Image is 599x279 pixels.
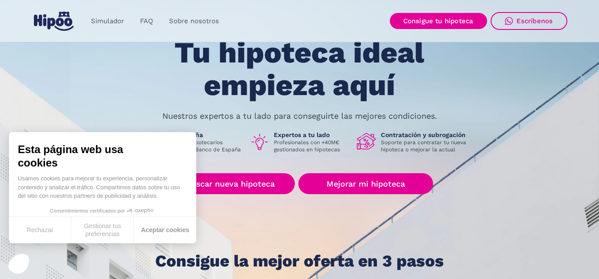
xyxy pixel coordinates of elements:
[298,173,433,194] a: Mejorar mi hipoteca
[151,131,243,139] h1: Banco de España
[32,8,76,34] a: home
[162,112,437,120] p: Nuestros expertos a tu lado para conseguirte las mejores condiciones.
[132,12,161,30] a: FAQ
[151,139,243,153] p: Intermediarios hipotecarios regulados por el Banco de España
[274,131,350,139] h1: Expertos a tu lado
[274,139,350,153] p: Profesionales con +40M€ gestionados en hipotecas
[491,12,567,30] a: Escríbenos
[381,139,473,153] p: Soporte para contratar tu nueva hipoteca o mejorar la actual
[166,173,295,194] a: Buscar nueva hipoteca
[130,37,468,101] h1: Tu hipoteca ideal empieza aquí
[381,131,473,139] h1: Contratación y subrogación
[390,13,487,29] a: Consigue tu hipoteca
[83,12,132,30] a: Simulador
[516,17,553,25] div: Escríbenos
[161,12,227,30] a: Sobre nosotros
[155,252,444,270] h1: Consigue la mejor oferta en 3 pasos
